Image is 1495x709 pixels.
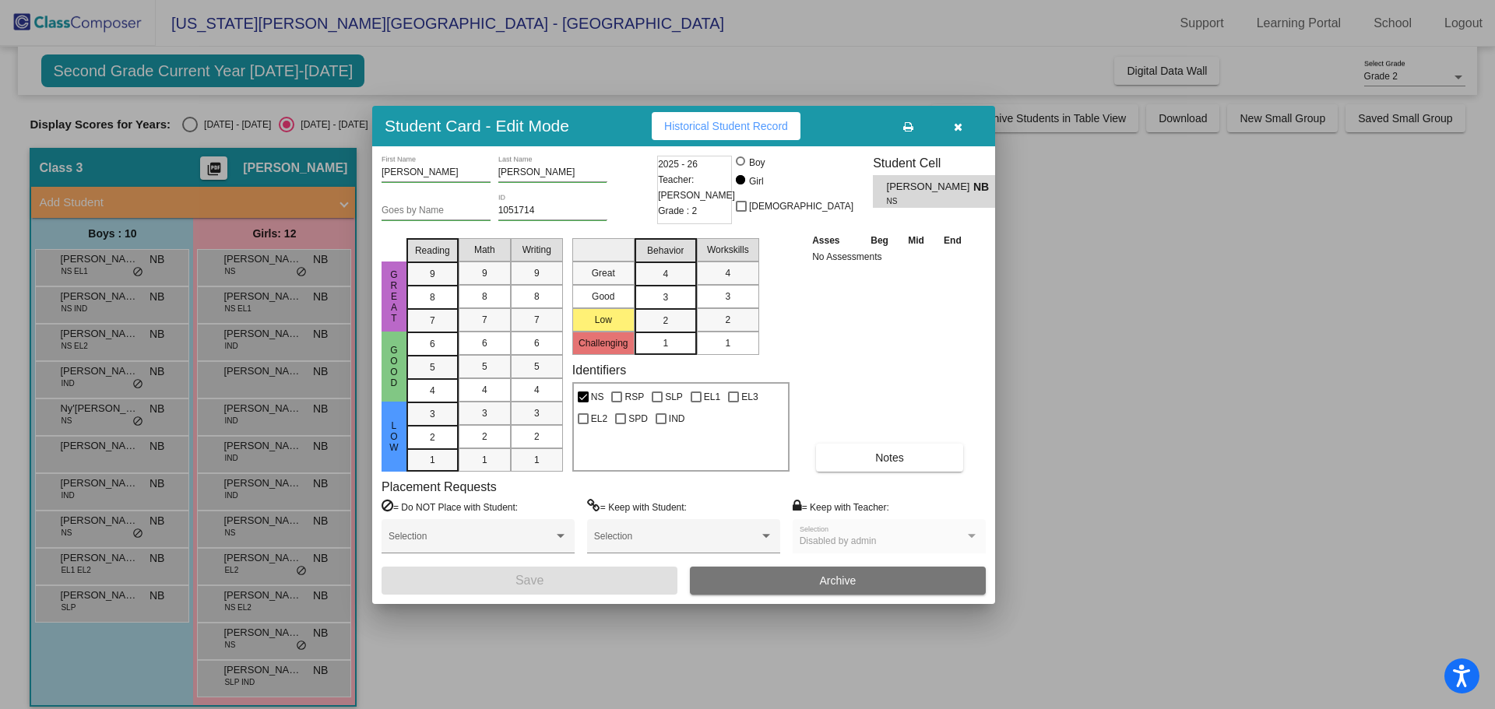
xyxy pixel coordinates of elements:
[387,269,401,324] span: Great
[387,345,401,388] span: Good
[382,499,518,514] label: = Do NOT Place with Student:
[382,205,491,216] input: goes by name
[382,567,677,595] button: Save
[387,420,401,453] span: Low
[382,479,497,494] label: Placement Requests
[385,116,569,135] h3: Student Card - Edit Mode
